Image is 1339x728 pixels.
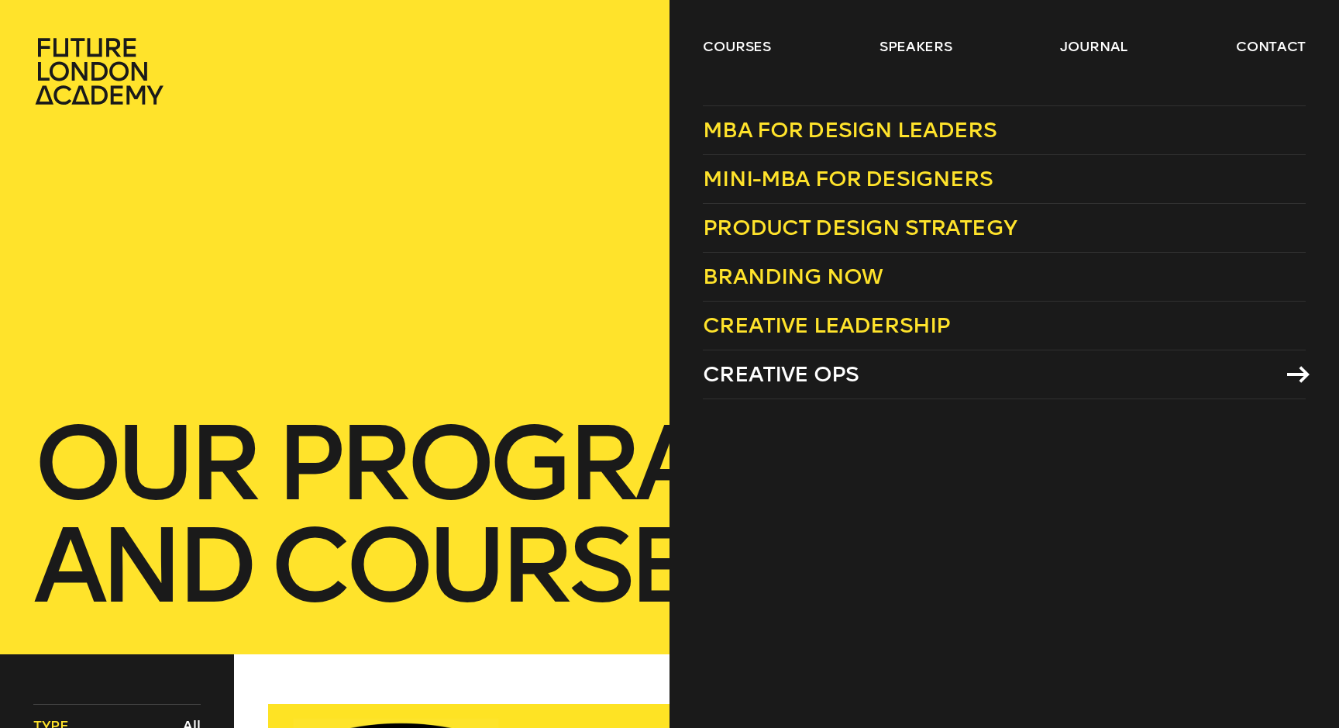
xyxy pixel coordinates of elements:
a: courses [703,37,771,56]
a: contact [1236,37,1306,56]
span: Creative Ops [703,361,859,387]
a: Mini-MBA for Designers [703,155,1306,204]
a: journal [1060,37,1127,56]
span: Product Design Strategy [703,215,1017,240]
a: Creative Ops [703,350,1306,399]
a: Product Design Strategy [703,204,1306,253]
a: Creative Leadership [703,302,1306,350]
a: MBA for Design Leaders [703,105,1306,155]
span: Creative Leadership [703,312,950,338]
span: Mini-MBA for Designers [703,166,993,191]
span: MBA for Design Leaders [703,117,997,143]
span: Branding Now [703,264,883,289]
a: speakers [879,37,952,56]
a: Branding Now [703,253,1306,302]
